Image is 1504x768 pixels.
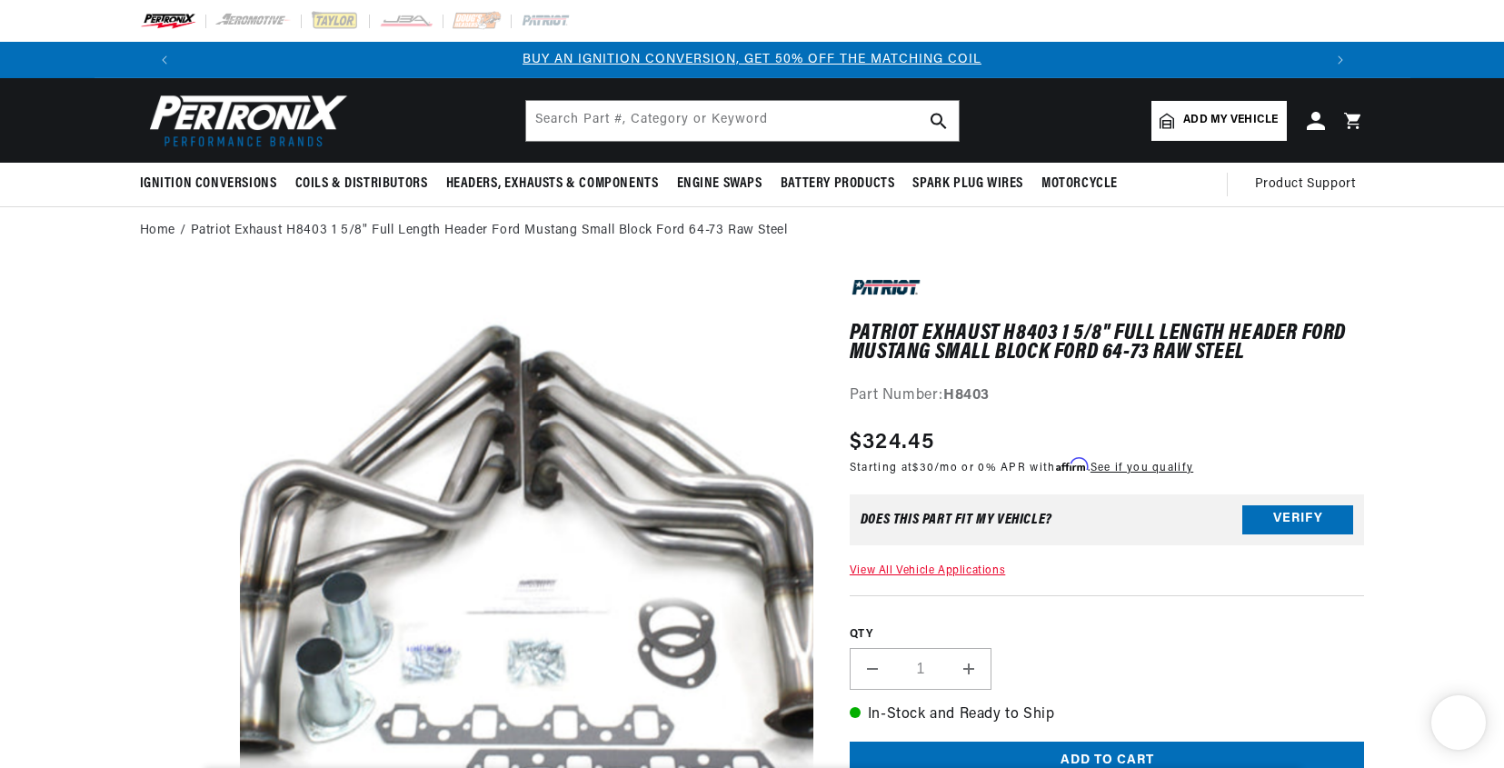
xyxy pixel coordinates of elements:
[850,324,1365,362] h1: Patriot Exhaust H8403 1 5/8" Full Length Header Ford Mustang Small Block Ford 64-73 Raw Steel
[668,163,772,205] summary: Engine Swaps
[526,101,959,141] input: Search Part #, Category or Keyword
[140,221,1365,241] nav: breadcrumbs
[183,50,1322,70] div: 1 of 3
[140,163,286,205] summary: Ignition Conversions
[146,42,183,78] button: Translation missing: en.sections.announcements.previous_announcement
[912,463,934,474] span: $30
[850,459,1193,476] p: Starting at /mo or 0% APR with .
[850,426,934,459] span: $324.45
[1041,175,1118,194] span: Motorcycle
[781,175,895,194] span: Battery Products
[286,163,437,205] summary: Coils & Distributors
[140,175,277,194] span: Ignition Conversions
[446,175,659,194] span: Headers, Exhausts & Components
[140,221,175,241] a: Home
[1242,505,1353,534] button: Verify
[1091,463,1193,474] a: See if you qualify - Learn more about Affirm Financing (opens in modal)
[295,175,428,194] span: Coils & Distributors
[95,42,1410,78] slideshow-component: Translation missing: en.sections.announcements.announcement_bar
[523,53,981,66] a: BUY AN IGNITION CONVERSION, GET 50% OFF THE MATCHING COIL
[183,50,1322,70] div: Announcement
[919,101,959,141] button: search button
[191,221,788,241] a: Patriot Exhaust H8403 1 5/8" Full Length Header Ford Mustang Small Block Ford 64-73 Raw Steel
[1255,163,1365,206] summary: Product Support
[140,89,349,152] img: Pertronix
[1151,101,1286,141] a: Add my vehicle
[1183,112,1278,129] span: Add my vehicle
[850,565,1005,576] a: View All Vehicle Applications
[850,384,1365,408] div: Part Number:
[1322,42,1359,78] button: Translation missing: en.sections.announcements.next_announcement
[772,163,904,205] summary: Battery Products
[1056,458,1088,472] span: Affirm
[1255,175,1356,194] span: Product Support
[677,175,762,194] span: Engine Swaps
[850,627,1365,643] label: QTY
[861,513,1052,527] div: Does This part fit My vehicle?
[1032,163,1127,205] summary: Motorcycle
[943,388,990,403] strong: H8403
[903,163,1032,205] summary: Spark Plug Wires
[912,175,1023,194] span: Spark Plug Wires
[437,163,668,205] summary: Headers, Exhausts & Components
[850,703,1365,727] p: In-Stock and Ready to Ship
